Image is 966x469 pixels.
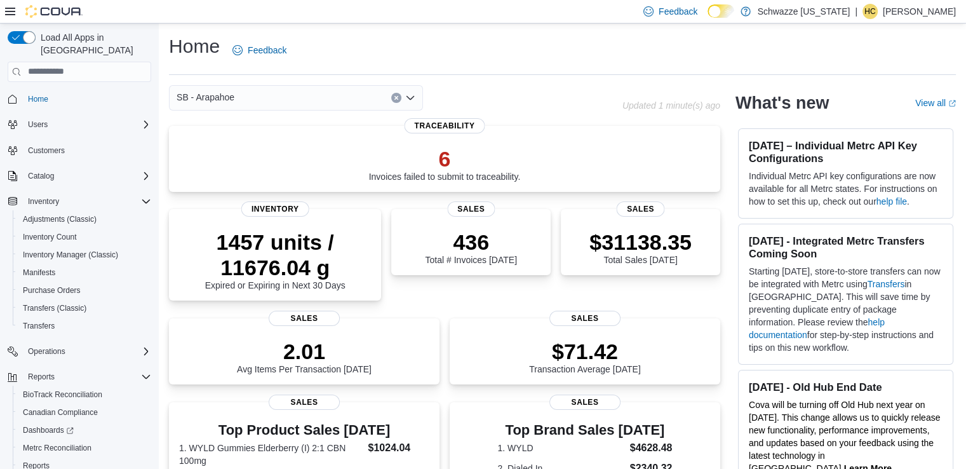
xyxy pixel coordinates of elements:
button: Inventory [23,194,64,209]
button: Transfers [13,317,156,335]
button: Reports [3,368,156,386]
span: Inventory [28,196,59,207]
span: Manifests [23,268,55,278]
dt: 1. WYLD Gummies Elderberry (I) 2:1 CBN 100mg [179,442,363,467]
button: Customers [3,141,156,160]
span: Adjustments (Classic) [18,212,151,227]
a: help documentation [749,317,885,340]
button: Operations [3,343,156,360]
button: Adjustments (Classic) [13,210,156,228]
a: help file [876,196,907,207]
svg: External link [948,100,956,107]
span: BioTrack Reconciliation [23,390,102,400]
span: Purchase Orders [23,285,81,296]
p: | [855,4,857,19]
button: Operations [23,344,70,359]
span: Customers [28,146,65,156]
span: Load All Apps in [GEOGRAPHIC_DATA] [36,31,151,57]
button: Open list of options [405,93,415,103]
span: HC [864,4,875,19]
span: Transfers (Classic) [18,301,151,316]
span: Reports [23,369,151,384]
a: Inventory Manager (Classic) [18,247,123,262]
span: Feedback [248,44,286,57]
button: Clear input [391,93,401,103]
span: Sales [269,311,340,326]
span: Metrc Reconciliation [18,440,151,456]
dd: $4628.48 [630,440,673,456]
a: Home [23,92,53,107]
a: View allExternal link [915,98,956,108]
span: Inventory Count [23,232,77,242]
span: Home [28,94,48,104]
span: Traceability [404,118,485,133]
p: 1457 units / 11676.04 g [179,229,371,280]
span: Operations [28,346,65,357]
p: [PERSON_NAME] [883,4,956,19]
button: Inventory Count [13,228,156,246]
span: Users [23,117,151,132]
span: Canadian Compliance [18,405,151,420]
a: Adjustments (Classic) [18,212,102,227]
h3: [DATE] - Old Hub End Date [749,381,943,393]
span: Sales [447,201,495,217]
a: BioTrack Reconciliation [18,387,107,402]
p: Starting [DATE], store-to-store transfers can now be integrated with Metrc using in [GEOGRAPHIC_D... [749,265,943,354]
span: Customers [23,142,151,158]
div: Holly Carpenter [862,4,878,19]
button: Inventory [3,193,156,210]
span: Metrc Reconciliation [23,443,91,453]
span: SB - Arapahoe [177,90,234,105]
h3: [DATE] – Individual Metrc API Key Configurations [749,139,943,165]
span: Catalog [28,171,54,181]
a: Manifests [18,265,60,280]
span: Users [28,119,48,130]
input: Dark Mode [708,4,734,18]
a: Dashboards [18,423,79,438]
span: Dashboards [18,423,151,438]
h3: Top Brand Sales [DATE] [497,423,672,438]
span: Operations [23,344,151,359]
div: Total Sales [DATE] [589,229,692,265]
a: Customers [23,143,70,158]
button: Users [23,117,53,132]
button: Catalog [3,167,156,185]
span: Dashboards [23,425,74,435]
button: Manifests [13,264,156,282]
dt: 1. WYLD [497,442,624,454]
button: Inventory Manager (Classic) [13,246,156,264]
a: Metrc Reconciliation [18,440,97,456]
p: 2.01 [237,339,372,364]
button: BioTrack Reconciliation [13,386,156,404]
span: Inventory Count [18,229,151,245]
span: Transfers [18,318,151,334]
span: Inventory Manager (Classic) [18,247,151,262]
dd: $1024.04 [368,440,429,456]
span: Canadian Compliance [23,407,98,418]
a: Canadian Compliance [18,405,103,420]
span: Catalog [23,168,151,184]
a: Inventory Count [18,229,82,245]
p: $31138.35 [589,229,692,255]
span: Sales [269,395,340,410]
span: Adjustments (Classic) [23,214,97,224]
p: $71.42 [529,339,641,364]
div: Avg Items Per Transaction [DATE] [237,339,372,374]
span: Inventory [23,194,151,209]
span: Feedback [659,5,697,18]
h3: [DATE] - Integrated Metrc Transfers Coming Soon [749,234,943,260]
span: Transfers (Classic) [23,303,86,313]
span: Inventory Manager (Classic) [23,250,118,260]
a: Transfers [868,279,905,289]
a: Dashboards [13,421,156,439]
span: Sales [617,201,664,217]
button: Canadian Compliance [13,404,156,421]
a: Transfers [18,318,60,334]
span: Sales [549,311,621,326]
p: 436 [425,229,516,255]
span: Reports [28,372,55,382]
span: BioTrack Reconciliation [18,387,151,402]
span: Inventory [241,201,309,217]
a: Feedback [227,37,292,63]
